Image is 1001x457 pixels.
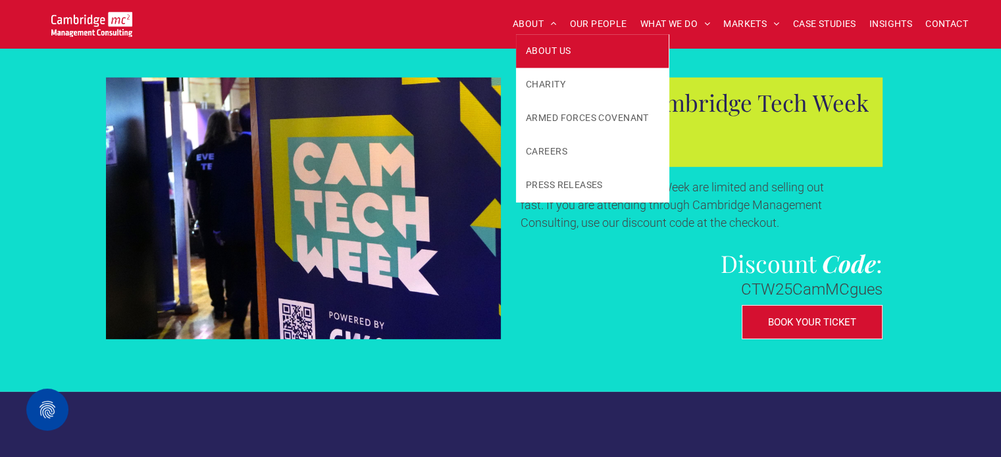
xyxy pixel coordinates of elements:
span: ABOUT [513,14,557,34]
a: INSIGHTS [863,14,919,34]
a: CASE STUDIES [786,14,863,34]
span: Book your Cambridge Tech Week [527,87,869,118]
img: Go to Homepage [51,12,132,37]
a: Your Business Transformed | Cambridge Management Consulting [51,14,132,28]
a: PRESS RELEASES [516,168,669,202]
span: CTW25CamMCgues [741,280,883,299]
span: ABOUT US [526,44,571,58]
a: BOOK YOUR TICKET [742,305,883,339]
span: : [876,247,883,279]
a: ARMED FORCES COVENANT [516,101,669,135]
span: Tickets to Cambridge Tech Week are limited and selling out fast. If you are attending through Cam... [521,180,824,229]
a: CHARITY [516,68,669,101]
a: MARKETS [717,14,786,34]
a: ABOUT US [516,34,669,68]
span: CAREERS [526,145,567,158]
span: CHARITY [526,78,565,91]
span: Discount [721,247,816,279]
span: ARMED FORCES COVENANT [526,111,649,125]
a: CONTACT [919,14,975,34]
a: OUR PEOPLE [563,14,633,34]
a: CAREERS [516,135,669,168]
a: ABOUT [506,14,563,34]
span: PRESS RELEASES [526,178,603,192]
span: BOOK YOUR TICKET [768,316,856,328]
strong: Code [822,247,876,279]
a: WHAT WE DO [634,14,717,34]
